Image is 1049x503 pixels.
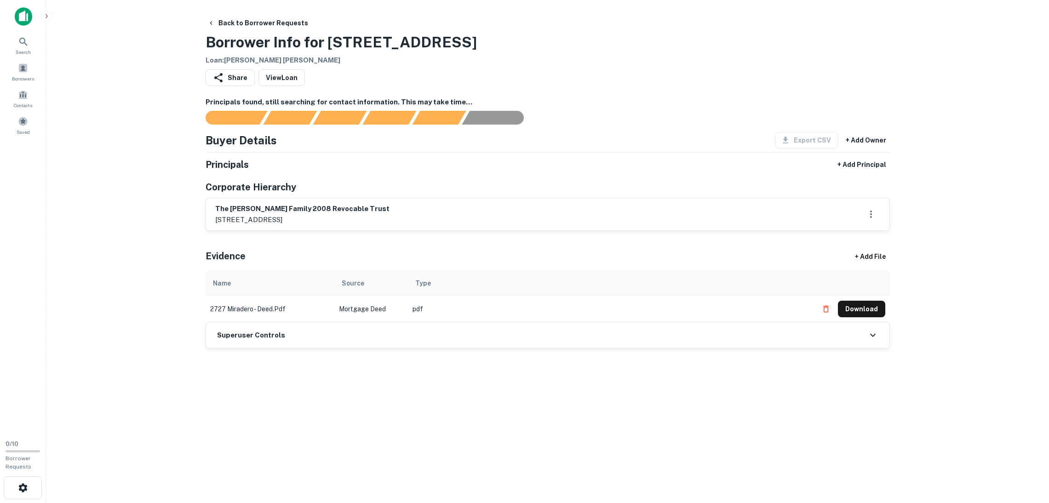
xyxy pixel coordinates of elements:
[834,156,890,173] button: + Add Principal
[215,214,390,225] p: [STREET_ADDRESS]
[206,55,477,66] h6: Loan : [PERSON_NAME] [PERSON_NAME]
[263,111,317,125] div: Your request is received and processing...
[334,296,408,322] td: Mortgage Deed
[3,113,43,137] a: Saved
[462,111,535,125] div: AI fulfillment process complete.
[206,270,890,322] div: scrollable content
[3,33,43,57] a: Search
[204,15,312,31] button: Back to Borrower Requests
[206,180,296,194] h5: Corporate Hierarchy
[195,111,264,125] div: Sending borrower request to AI...
[408,296,813,322] td: pdf
[3,86,43,111] a: Contacts
[213,278,231,289] div: Name
[17,128,30,136] span: Saved
[12,75,34,82] span: Borrowers
[838,301,885,317] button: Download
[313,111,367,125] div: Documents found, AI parsing details...
[217,330,285,341] h6: Superuser Controls
[206,158,249,171] h5: Principals
[342,278,364,289] div: Source
[14,102,32,109] span: Contacts
[3,59,43,84] a: Borrowers
[408,270,813,296] th: Type
[362,111,416,125] div: Principals found, AI now looking for contact information...
[6,455,31,470] span: Borrower Requests
[415,278,431,289] div: Type
[818,302,834,316] button: Delete file
[15,7,32,26] img: capitalize-icon.png
[838,248,903,265] div: + Add File
[206,132,277,149] h4: Buyer Details
[412,111,466,125] div: Principals found, still searching for contact information. This may take time...
[206,31,477,53] h3: Borrower Info for [STREET_ADDRESS]
[206,69,255,86] button: Share
[842,132,890,149] button: + Add Owner
[206,249,246,263] h5: Evidence
[215,204,390,214] h6: the [PERSON_NAME] family 2008 revocable trust
[16,48,31,56] span: Search
[206,97,890,108] h6: Principals found, still searching for contact information. This may take time...
[6,440,18,447] span: 0 / 10
[334,270,408,296] th: Source
[206,270,334,296] th: Name
[258,69,305,86] a: ViewLoan
[206,296,334,322] td: 2727 miradero - deed.pdf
